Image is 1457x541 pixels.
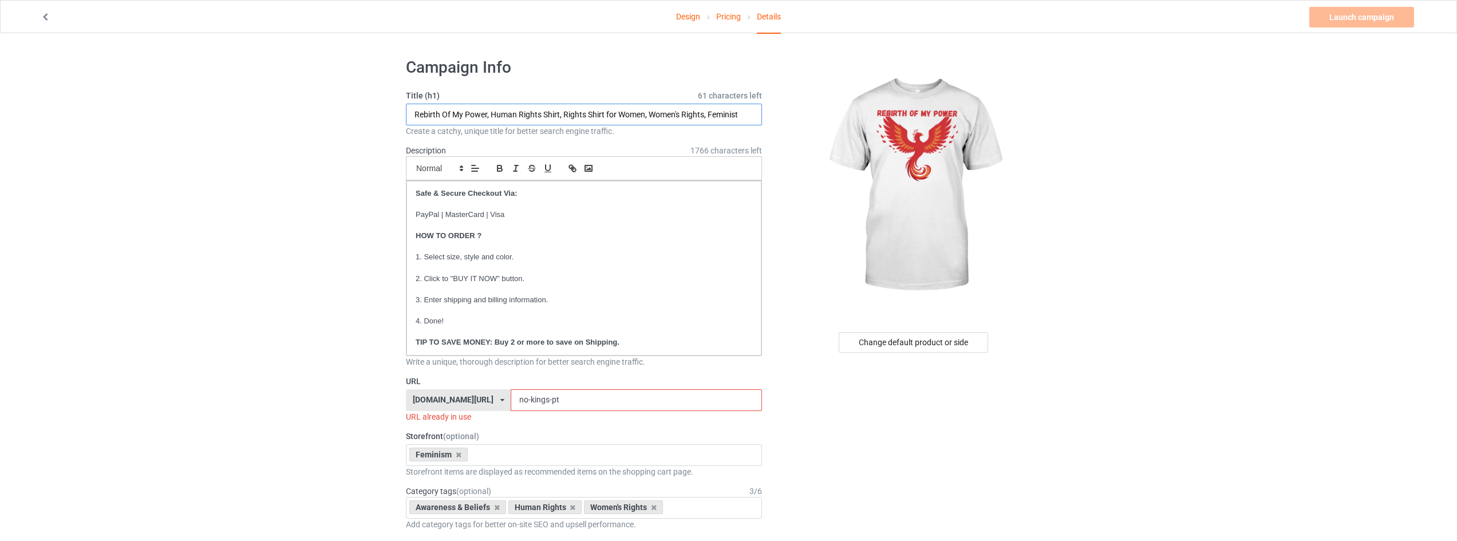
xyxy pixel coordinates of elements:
p: 1. Select size, style and color. [416,252,752,263]
div: Change default product or side [839,332,988,353]
strong: HOW TO ORDER ? [416,231,481,240]
div: 3 / 6 [749,485,762,497]
div: Women's Rights [584,500,663,514]
p: PayPal | MasterCard | Visa [416,210,752,220]
span: 61 characters left [698,90,762,101]
a: Design [676,1,700,33]
label: URL [406,376,762,387]
div: Write a unique, thorough description for better search engine traffic. [406,356,762,368]
div: Awareness & Beliefs [409,500,506,514]
h1: Campaign Info [406,57,762,78]
div: Add category tags for better on-site SEO and upsell performance. [406,519,762,530]
a: Pricing [716,1,741,33]
div: Feminism [409,448,468,461]
span: (optional) [443,432,479,441]
div: [DOMAIN_NAME][URL] [413,396,493,404]
label: Storefront [406,431,762,442]
label: Category tags [406,485,491,497]
label: Title (h1) [406,90,762,101]
p: 3. Enter shipping and billing information. [416,295,752,306]
div: Human Rights [508,500,582,514]
div: Storefront items are displayed as recommended items on the shopping cart page. [406,466,762,477]
p: 4. Done! [416,316,752,327]
p: 2. Click to "BUY IT NOW" button. [416,274,752,285]
span: (optional) [456,487,491,496]
strong: TIP TO SAVE MONEY: Buy 2 or more to save on Shipping. [416,338,619,346]
label: Description [406,146,446,155]
div: Create a catchy, unique title for better search engine traffic. [406,125,762,137]
div: Details [757,1,781,34]
span: 1766 characters left [690,145,762,156]
div: URL already in use [406,411,762,422]
strong: Safe & Secure Checkout Via: [416,189,518,198]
